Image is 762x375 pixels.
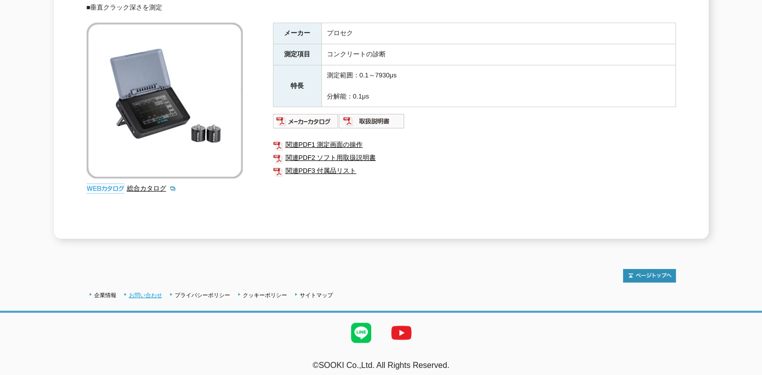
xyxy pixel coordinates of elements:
[273,138,676,151] a: 関連PDF1 測定画面の操作
[321,44,675,65] td: コンクリートの診断
[339,113,405,129] img: 取扱説明書
[87,183,124,194] img: webカタログ
[381,313,422,353] img: YouTube
[300,292,333,298] a: サイトマップ
[87,23,243,178] img: 超音波試験機 パンジットPL-200
[129,292,162,298] a: お問い合わせ
[273,23,321,44] th: メーカー
[341,313,381,353] img: LINE
[243,292,287,298] a: クッキーポリシー
[94,292,116,298] a: 企業情報
[273,164,676,177] a: 関連PDF3 付属品リスト
[623,269,676,283] img: トップページへ
[273,65,321,107] th: 特長
[273,44,321,65] th: 測定項目
[339,120,405,128] a: 取扱説明書
[175,292,230,298] a: プライバシーポリシー
[273,113,339,129] img: メーカーカタログ
[273,120,339,128] a: メーカーカタログ
[273,151,676,164] a: 関連PDF2 ソフト用取扱説明書
[321,23,675,44] td: プロセク
[127,184,176,192] a: 総合カタログ
[321,65,675,107] td: 測定範囲：0.1～7930μs 分解能：0.1μs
